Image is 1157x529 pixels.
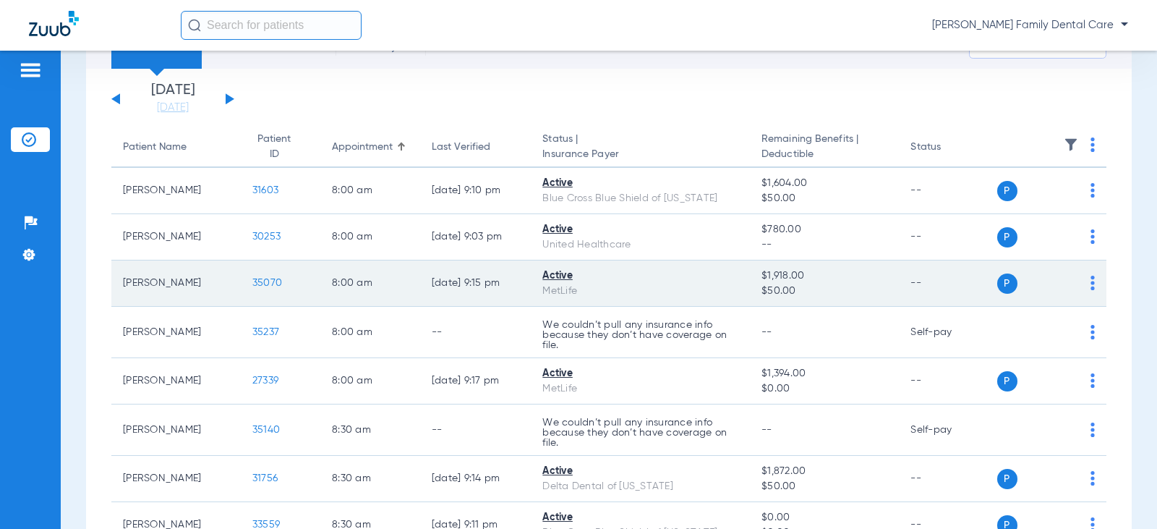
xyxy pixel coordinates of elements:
td: -- [899,214,996,261]
th: Status [899,127,996,168]
td: [PERSON_NAME] [111,261,241,307]
td: [DATE] 9:10 PM [420,168,531,214]
p: We couldn’t pull any insurance info because they don’t have coverage on file. [542,320,738,350]
span: $1,872.00 [761,464,887,479]
span: $50.00 [761,479,887,494]
span: 31756 [252,473,278,483]
input: Search for patients [181,11,362,40]
span: 30253 [252,232,281,242]
span: -- [761,237,887,253]
div: Patient Name [123,140,229,155]
span: $0.00 [761,510,887,525]
div: Active [542,268,738,284]
span: 31603 [252,185,278,195]
td: -- [899,358,996,405]
div: Patient Name [123,140,187,155]
div: Patient ID [252,132,309,162]
img: filter.svg [1064,137,1078,152]
img: group-dot-blue.svg [1090,276,1095,290]
p: We couldn’t pull any insurance info because they don’t have coverage on file. [542,418,738,448]
td: 8:00 AM [320,358,420,405]
span: 35140 [252,425,280,435]
td: 8:00 AM [320,261,420,307]
div: Appointment [332,140,393,155]
td: [PERSON_NAME] [111,168,241,214]
td: Self-pay [899,307,996,358]
td: [PERSON_NAME] [111,307,241,358]
span: P [997,274,1017,294]
div: Last Verified [432,140,520,155]
img: group-dot-blue.svg [1090,373,1095,388]
img: group-dot-blue.svg [1090,229,1095,244]
span: P [997,469,1017,489]
div: Delta Dental of [US_STATE] [542,479,738,494]
img: Search Icon [188,19,201,32]
td: -- [420,307,531,358]
td: [DATE] 9:17 PM [420,358,531,405]
img: group-dot-blue.svg [1090,471,1095,486]
span: Insurance Payer [542,147,738,162]
div: Active [542,510,738,525]
td: 8:00 AM [320,168,420,214]
td: [PERSON_NAME] [111,456,241,502]
div: Patient ID [252,132,296,162]
img: group-dot-blue.svg [1090,423,1095,437]
span: 35237 [252,327,279,337]
img: hamburger-icon [19,62,42,79]
span: $50.00 [761,284,887,299]
span: -- [761,327,772,337]
th: Remaining Benefits | [750,127,899,168]
span: P [997,181,1017,201]
td: 8:30 AM [320,456,420,502]
span: P [997,371,1017,392]
td: 8:00 AM [320,307,420,358]
span: 35070 [252,278,282,288]
div: United Healthcare [542,237,738,253]
span: $1,918.00 [761,268,887,284]
span: 27339 [252,376,278,386]
td: [DATE] 9:15 PM [420,261,531,307]
td: -- [899,456,996,502]
td: -- [420,405,531,456]
div: Active [542,222,738,237]
span: $50.00 [761,191,887,206]
div: MetLife [542,284,738,299]
span: [PERSON_NAME] Family Dental Care [932,18,1128,33]
span: $780.00 [761,222,887,237]
td: 8:00 AM [320,214,420,261]
td: [PERSON_NAME] [111,358,241,405]
li: [DATE] [129,83,216,115]
span: $0.00 [761,381,887,397]
img: Zuub Logo [29,11,79,36]
div: Active [542,464,738,479]
div: Blue Cross Blue Shield of [US_STATE] [542,191,738,206]
th: Status | [531,127,750,168]
span: -- [761,425,772,435]
img: group-dot-blue.svg [1090,325,1095,339]
img: group-dot-blue.svg [1090,137,1095,152]
div: MetLife [542,381,738,397]
td: [DATE] 9:14 PM [420,456,531,502]
td: -- [899,168,996,214]
td: Self-pay [899,405,996,456]
div: Appointment [332,140,409,155]
td: [PERSON_NAME] [111,405,241,456]
span: Deductible [761,147,887,162]
td: -- [899,261,996,307]
td: 8:30 AM [320,405,420,456]
div: Last Verified [432,140,490,155]
span: $1,394.00 [761,366,887,381]
img: group-dot-blue.svg [1090,183,1095,198]
a: [DATE] [129,101,216,115]
span: P [997,227,1017,247]
div: Active [542,366,738,381]
td: [DATE] 9:03 PM [420,214,531,261]
td: [PERSON_NAME] [111,214,241,261]
span: $1,604.00 [761,176,887,191]
div: Active [542,176,738,191]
